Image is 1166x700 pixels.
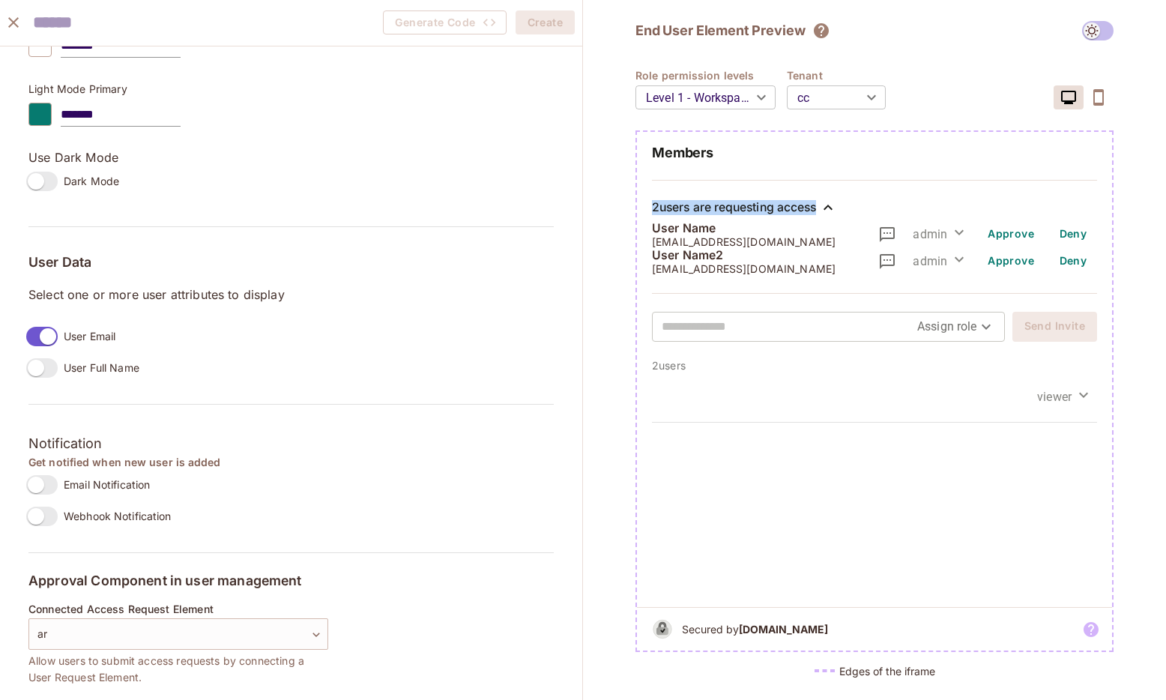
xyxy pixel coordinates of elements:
[982,223,1040,247] button: Approve
[64,477,150,492] span: Email Notification
[635,68,787,82] h4: Role permission levels
[917,315,995,339] div: Assign role
[383,10,507,34] span: Create the element to generate code
[64,360,139,375] span: User Full Name
[839,664,935,678] h5: Edges of the iframe
[1030,385,1097,409] button: viewer
[516,10,575,34] button: Create
[649,615,676,643] img: b&w logo
[28,618,328,650] div: ar
[383,10,507,34] button: Generate Code
[739,623,828,636] b: [DOMAIN_NAME]
[1049,223,1097,247] button: Deny
[64,509,172,523] span: Webhook Notification
[28,286,554,303] p: Select one or more user attributes to display
[28,455,554,469] h4: Get notified when new user is added
[652,144,1097,162] h2: Members
[905,250,973,274] button: admin
[652,358,1097,372] p: 2 users
[28,83,554,95] p: Light Mode Primary
[652,200,816,215] div: 2 users are requesting access
[878,253,896,271] svg: Message accompanying the request will be displayed here
[787,68,897,82] h4: Tenant
[28,603,214,615] span: Connected Access Request Element
[1037,388,1072,405] span: viewer
[878,226,896,244] svg: Message accompanying the request will be displayed here
[913,253,947,270] span: admin
[635,76,776,118] div: Level 1 - Workspace Owner
[635,22,805,40] h2: End User Element Preview
[982,250,1040,274] button: Approve
[64,329,115,343] span: User Email
[682,622,828,636] h5: Secured by
[652,221,836,236] p: User Name
[905,223,973,247] button: admin
[1049,250,1097,274] button: Deny
[64,174,119,188] span: Dark Mode
[812,22,830,40] svg: The element will only show tenant specific content. No user information will be visible across te...
[28,432,554,455] h3: Notification
[28,573,554,588] h5: Approval Component in user management
[1012,312,1097,342] button: Send Invite
[652,263,836,275] p: [EMAIL_ADDRESS][DOMAIN_NAME]
[28,149,554,166] p: Use Dark Mode
[913,226,947,243] span: admin
[28,653,328,686] span: Allow users to submit access requests by connecting a User Request Element.
[652,248,836,263] p: User Name2
[28,255,554,270] h5: User Data
[652,236,836,248] p: [EMAIL_ADDRESS][DOMAIN_NAME]
[787,76,886,118] div: cc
